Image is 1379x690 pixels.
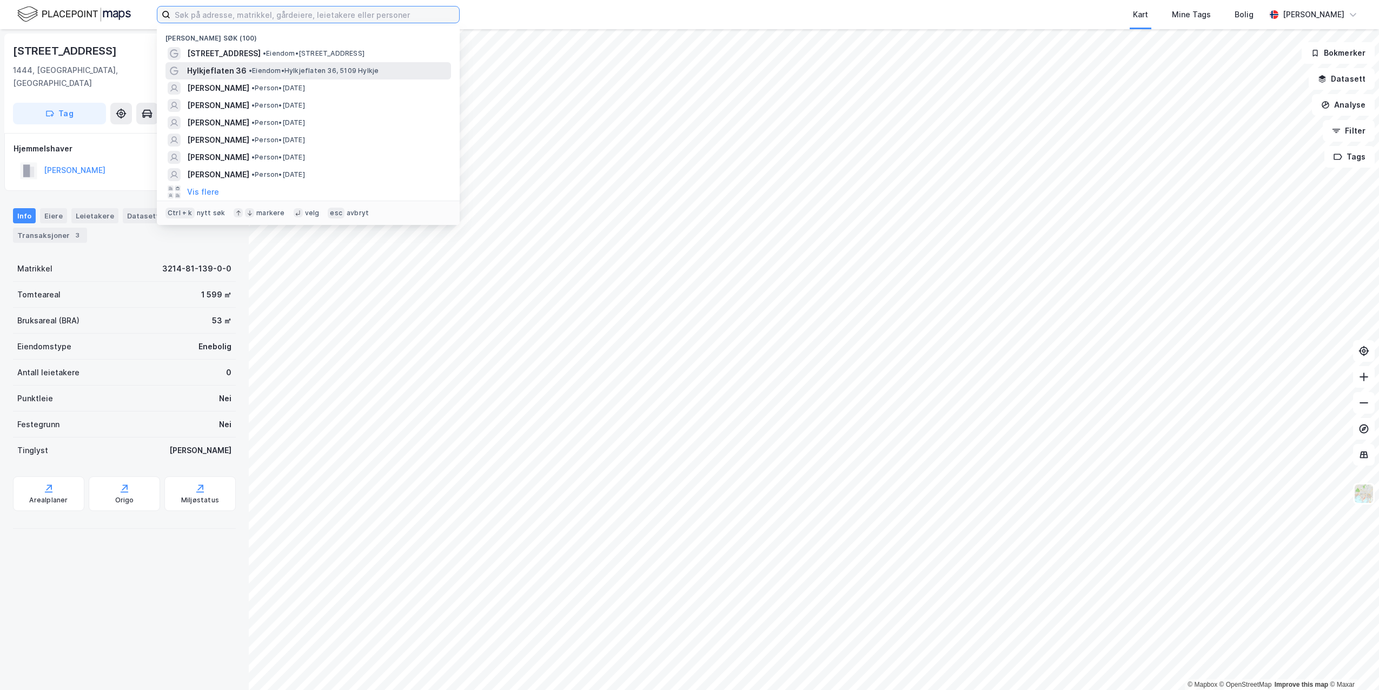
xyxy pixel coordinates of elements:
div: [PERSON_NAME] søk (100) [157,25,460,45]
div: Antall leietakere [17,366,79,379]
span: • [251,118,255,127]
div: Bolig [1235,8,1254,21]
div: [PERSON_NAME] [1283,8,1344,21]
div: Mine Tags [1172,8,1211,21]
div: Nei [219,418,231,431]
button: Tags [1324,146,1375,168]
div: 1444, [GEOGRAPHIC_DATA], [GEOGRAPHIC_DATA] [13,64,187,90]
span: • [249,67,252,75]
button: Vis flere [187,185,219,198]
span: • [251,170,255,178]
div: 0 [226,366,231,379]
div: nytt søk [197,209,226,217]
div: Tinglyst [17,444,48,457]
div: Bruksareal (BRA) [17,314,79,327]
img: logo.f888ab2527a4732fd821a326f86c7f29.svg [17,5,131,24]
iframe: Chat Widget [1325,638,1379,690]
div: markere [256,209,284,217]
span: Person • [DATE] [251,118,305,127]
span: Person • [DATE] [251,84,305,92]
span: [PERSON_NAME] [187,116,249,129]
a: Mapbox [1188,681,1217,688]
div: Info [13,208,36,223]
span: [STREET_ADDRESS] [187,47,261,60]
span: • [251,101,255,109]
span: [PERSON_NAME] [187,168,249,181]
div: Hjemmelshaver [14,142,235,155]
span: [PERSON_NAME] [187,134,249,147]
div: Enebolig [198,340,231,353]
span: Person • [DATE] [251,170,305,179]
div: Leietakere [71,208,118,223]
div: 3214-81-139-0-0 [162,262,231,275]
div: velg [305,209,320,217]
img: Z [1354,483,1374,504]
a: OpenStreetMap [1219,681,1272,688]
div: Miljøstatus [181,496,219,505]
div: Transaksjoner [13,228,87,243]
div: Origo [115,496,134,505]
span: • [263,49,266,57]
button: Datasett [1309,68,1375,90]
span: Person • [DATE] [251,153,305,162]
span: Eiendom • [STREET_ADDRESS] [263,49,364,58]
span: • [251,84,255,92]
div: [PERSON_NAME] [169,444,231,457]
span: Person • [DATE] [251,136,305,144]
button: Tag [13,103,106,124]
span: • [251,136,255,144]
div: Ctrl + k [165,208,195,218]
div: 53 ㎡ [212,314,231,327]
span: [PERSON_NAME] [187,82,249,95]
span: [PERSON_NAME] [187,151,249,164]
span: Eiendom • Hylkjeflaten 36, 5109 Hylkje [249,67,379,75]
div: Tomteareal [17,288,61,301]
span: • [251,153,255,161]
input: Søk på adresse, matrikkel, gårdeiere, leietakere eller personer [170,6,459,23]
button: Analyse [1312,94,1375,116]
div: Kart [1133,8,1148,21]
a: Improve this map [1275,681,1328,688]
span: Hylkjeflaten 36 [187,64,247,77]
div: esc [328,208,344,218]
div: Nei [219,392,231,405]
div: Punktleie [17,392,53,405]
div: Arealplaner [29,496,68,505]
div: Matrikkel [17,262,52,275]
div: [STREET_ADDRESS] [13,42,119,59]
div: Datasett [123,208,163,223]
div: 1 599 ㎡ [201,288,231,301]
button: Filter [1323,120,1375,142]
button: Bokmerker [1302,42,1375,64]
div: 3 [72,230,83,241]
div: Eiere [40,208,67,223]
span: Person • [DATE] [251,101,305,110]
div: Eiendomstype [17,340,71,353]
span: [PERSON_NAME] [187,99,249,112]
div: Festegrunn [17,418,59,431]
div: avbryt [347,209,369,217]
